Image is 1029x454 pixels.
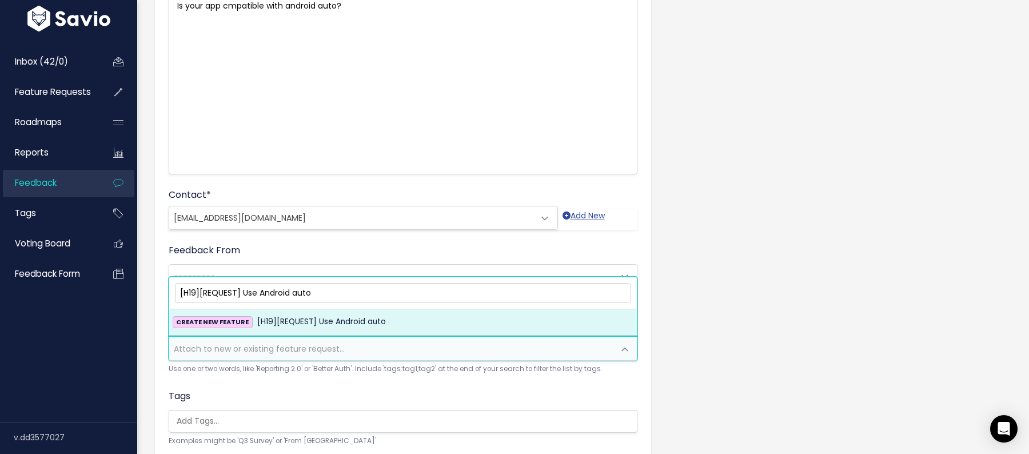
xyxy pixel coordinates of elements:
input: Add Tags... [172,415,648,427]
span: Inbox (42/0) [15,55,68,67]
a: Voting Board [3,230,95,257]
img: logo-white.9d6f32f41409.svg [25,6,113,31]
a: Feedback form [3,261,95,287]
div: v.dd3577027 [14,423,137,452]
a: Feature Requests [3,79,95,105]
strong: CREATE NEW FEATURE [176,317,249,326]
a: Feedback [3,170,95,196]
a: Roadmaps [3,109,95,136]
small: Examples might be 'Q3 Survey' or 'From [GEOGRAPHIC_DATA]' [169,435,637,447]
small: Use one or two words, like 'Reporting 2.0' or 'Better Auth'. Include 'tags:tag1,tag2' at the end ... [169,363,637,375]
a: Reports [3,140,95,166]
div: Open Intercom Messenger [990,415,1018,443]
a: Inbox (42/0) [3,49,95,75]
a: Tags [3,200,95,226]
span: --------- [174,270,215,282]
span: Feedback form [15,268,80,280]
a: Add New [563,209,605,230]
label: Contact [169,188,211,202]
label: Tags [169,389,190,403]
span: Feature Requests [15,86,91,98]
label: Feedback From [169,244,240,257]
span: Roadmaps [15,116,62,128]
span: Tags [15,207,36,219]
span: Feedback [15,177,57,189]
span: [EMAIL_ADDRESS][DOMAIN_NAME] [174,212,306,224]
span: ftafuro@gmail.com [169,206,558,230]
span: Reports [15,146,49,158]
span: ftafuro@gmail.com [169,206,535,229]
span: Voting Board [15,237,70,249]
span: [H19][REQUEST] Use Android auto [257,315,386,329]
span: Attach to new or existing feature request... [174,343,345,355]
